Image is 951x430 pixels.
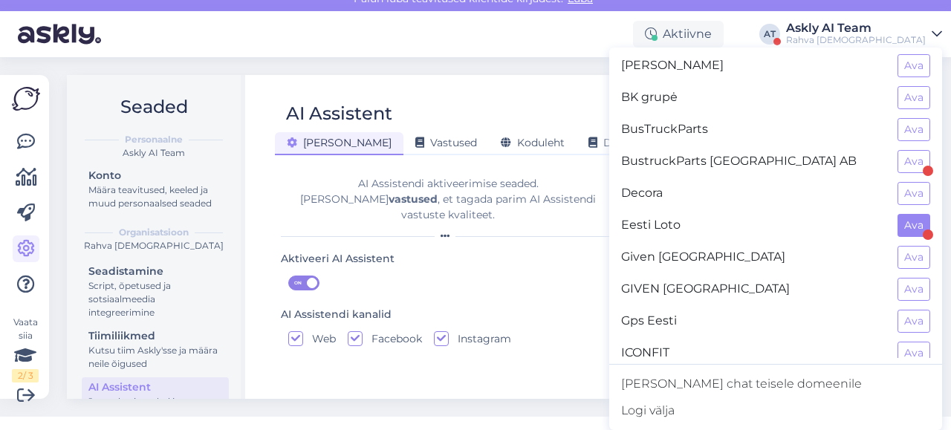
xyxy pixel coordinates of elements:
div: AI Assistent [286,100,392,128]
b: vastused [389,192,438,206]
span: ON [289,276,307,290]
button: Ava [898,214,930,237]
div: Määra teavitused, keeled ja muud personaalsed seaded [88,183,222,210]
span: ICONFIT [621,342,886,365]
div: Vaata siia [12,316,39,382]
button: Ava [898,150,930,173]
div: AI Assistent [88,379,222,395]
span: Dokumendid [588,136,672,149]
button: Ava [898,246,930,269]
label: Web [303,331,336,346]
label: Instagram [449,331,511,346]
div: AI Assistendi aktiveerimise seaded. [PERSON_NAME] , et tagada parim AI Assistendi vastuste kvalit... [281,176,615,223]
span: Eesti Loto [621,214,886,237]
div: Logi välja [609,397,942,424]
a: SeadistamineScript, õpetused ja sotsiaalmeedia integreerimine [82,261,229,322]
span: Vastused [415,136,477,149]
div: Aktiveeri AI Assistent [281,251,395,267]
div: Konto [88,168,222,183]
div: Script, õpetused ja sotsiaalmeedia integreerimine [88,279,222,319]
a: KontoMäära teavitused, keeled ja muud personaalsed seaded [82,166,229,212]
div: 2 / 3 [12,369,39,382]
b: Organisatsioon [119,226,189,239]
h2: Seaded [79,93,229,121]
button: Ava [898,278,930,301]
a: Askly AI TeamRahva [DEMOGRAPHIC_DATA] [786,22,942,46]
span: BusTruckParts [621,118,886,141]
button: Ava [898,86,930,109]
a: AI AssistentJuturoboti seaded ja dokumentide lisamine [82,377,229,424]
span: [PERSON_NAME] [621,54,886,77]
span: BustruckParts [GEOGRAPHIC_DATA] AB [621,150,886,173]
button: Ava [898,342,930,365]
a: [PERSON_NAME] chat teisele domeenile [609,371,942,397]
b: Personaalne [125,133,183,146]
div: AT [759,24,780,45]
div: Seadistamine [88,264,222,279]
div: Aktiivne [633,21,724,48]
div: AI Assistendi kanalid [281,307,392,323]
div: Askly AI Team [79,146,229,160]
span: GIVEN [GEOGRAPHIC_DATA] [621,278,886,301]
button: Ava [898,54,930,77]
img: Askly Logo [12,87,40,111]
span: Decora [621,182,886,205]
div: Rahva [DEMOGRAPHIC_DATA] [79,239,229,253]
span: Koduleht [501,136,565,149]
label: Facebook [363,331,422,346]
button: Ava [898,118,930,141]
button: Ava [898,182,930,205]
div: Rahva [DEMOGRAPHIC_DATA] [786,34,926,46]
span: Given [GEOGRAPHIC_DATA] [621,246,886,269]
div: Kutsu tiim Askly'sse ja määra neile õigused [88,344,222,371]
span: BK grupė [621,86,886,109]
div: Juturoboti seaded ja dokumentide lisamine [88,395,222,422]
div: Askly AI Team [786,22,926,34]
span: [PERSON_NAME] [287,136,392,149]
a: TiimiliikmedKutsu tiim Askly'sse ja määra neile õigused [82,326,229,373]
button: Ava [898,310,930,333]
div: Tiimiliikmed [88,328,222,344]
span: Gps Eesti [621,310,886,333]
